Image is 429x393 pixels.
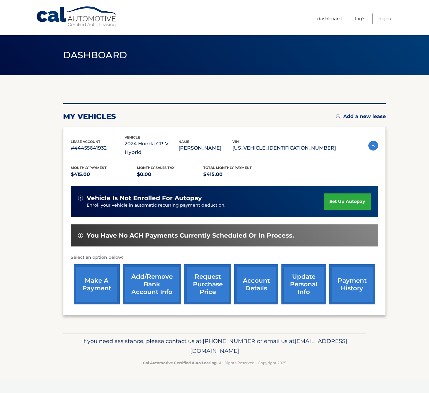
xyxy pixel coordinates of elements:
[143,361,216,365] strong: Cal Automotive Certified Auto Leasing
[234,264,278,304] a: account details
[63,49,127,61] span: Dashboard
[137,170,203,179] p: $0.00
[281,264,326,304] a: update personal info
[71,166,107,170] span: Monthly Payment
[317,13,342,24] a: Dashboard
[336,114,340,118] img: add.svg
[36,6,119,28] a: Cal Automotive
[87,232,294,239] span: You have no ACH payments currently scheduled or in process.
[329,264,375,304] a: payment history
[87,194,202,202] span: vehicle is not enrolled for autopay
[203,338,257,345] span: [PHONE_NUMBER]
[78,196,83,200] img: alert-white.svg
[125,139,179,157] p: 2024 Honda CR-V Hybrid
[368,141,378,151] img: accordion-active.svg
[355,13,365,24] a: FAQ's
[190,338,347,354] span: [EMAIL_ADDRESS][DOMAIN_NAME]
[336,113,386,120] a: Add a new lease
[67,360,362,366] p: - All Rights Reserved - Copyright 2025
[179,139,189,144] span: name
[137,166,175,170] span: Monthly sales Tax
[71,144,125,152] p: #44455641932
[125,135,140,139] span: vehicle
[87,202,324,209] p: Enroll your vehicle in automatic recurring payment deduction.
[63,112,116,121] h2: my vehicles
[203,170,270,179] p: $415.00
[71,139,100,144] span: lease account
[67,336,362,356] p: If you need assistance, please contact us at: or email us at
[71,254,378,261] p: Select an option below:
[232,144,336,152] p: [US_VEHICLE_IDENTIFICATION_NUMBER]
[203,166,252,170] span: Total Monthly Payment
[123,264,181,304] a: Add/Remove bank account info
[179,144,232,152] p: [PERSON_NAME]
[78,233,83,238] img: alert-white.svg
[71,170,137,179] p: $415.00
[184,264,231,304] a: request purchase price
[378,13,393,24] a: Logout
[74,264,120,304] a: make a payment
[324,193,371,210] a: set up autopay
[232,139,239,144] span: vin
